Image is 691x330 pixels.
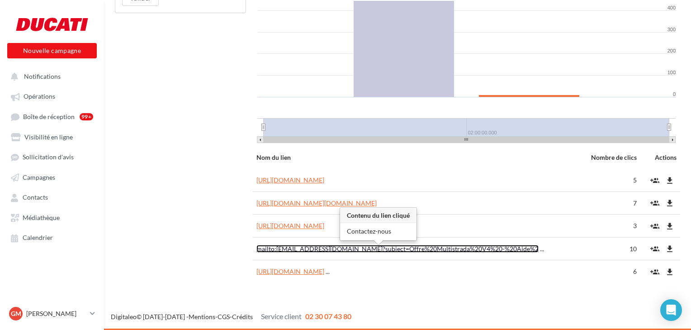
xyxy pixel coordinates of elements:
button: Notifications [5,68,95,84]
a: Mentions [189,313,215,320]
span: Sollicitation d'avis [23,153,74,161]
a: Calendrier [5,229,99,245]
button: file_download [663,218,677,233]
i: group_add [650,199,659,208]
tspan: 200 [667,48,676,53]
td: https://www.instagram.com/ducati_rouen_desmo_rouen_/?hl=fr [253,169,582,191]
button: file_download [663,172,677,187]
a: Médiathèque [5,209,99,225]
span: Médiathèque [23,214,60,221]
a: Sollicitation d'avis [5,148,99,165]
a: [URL][DOMAIN_NAME][DOMAIN_NAME] [256,199,377,207]
span: Opérations [24,93,55,100]
a: CGS [218,313,230,320]
span: Notifications [24,72,61,80]
i: group_add [650,244,659,253]
button: group_add [648,264,662,279]
td: 7 [582,191,640,214]
i: group_add [650,176,659,185]
div: Contactez-nous [347,227,410,236]
td: 10 [582,237,640,260]
span: 02 30 07 43 80 [305,312,351,320]
span: ... [540,245,544,253]
i: file_download [665,268,674,277]
span: Service client [261,312,302,320]
span: ... [326,268,330,275]
a: Digitaleo [111,313,137,320]
td: 3 [582,215,640,237]
td: 5 [582,169,640,191]
tspan: 100 [667,70,676,75]
button: file_download [663,196,677,210]
td: https://www.ducati.com/fr/fr/home [253,215,582,237]
span: Boîte de réception [23,113,75,120]
i: file_download [665,222,674,231]
th: Nombre de clics [582,149,640,169]
a: Contacts [5,189,99,205]
button: group_add [648,218,662,233]
a: GM [PERSON_NAME] [7,305,97,322]
span: © [DATE]-[DATE] - - - [111,313,351,320]
button: file_download [663,264,677,279]
span: Visibilité en ligne [24,133,73,141]
td: https://www.facebook.com/ducati.rouen [253,191,582,214]
a: mailto:[EMAIL_ADDRESS][DOMAIN_NAME]?subject=Offre%20Multistrada%20V4%20-%20Aide%2 [256,245,539,253]
span: Calendrier [23,234,53,242]
a: Visibilité en ligne [5,129,99,145]
p: [PERSON_NAME] [26,309,86,318]
th: Actions [640,149,680,169]
button: Nouvelle campagne [7,43,97,58]
i: file_download [665,199,674,208]
a: Crédits [232,313,253,320]
td: mailto:desmo-rouen@hotmail.fr?subject=Offre%20Multistrada%20V4%20-%20Aide%20%C3%A0%20la%20reprise... [253,237,582,260]
a: Campagnes [5,169,99,185]
button: file_download [663,241,677,256]
i: file_download [665,176,674,185]
tspan: 0 [673,91,676,97]
a: [URL][DOMAIN_NAME] [256,176,324,184]
i: group_add [650,222,659,231]
span: GM [11,309,21,318]
span: Contacts [23,194,48,201]
span: Campagnes [23,173,55,181]
i: file_download [665,244,674,253]
td: https://x.com/DucatiFrance/?utm_source=website&utm_medium=footermain&utm_campaign=social_banner [253,260,582,283]
div: 99+ [80,113,93,120]
i: group_add [650,268,659,277]
th: Nom du lien [253,149,582,169]
a: [URL][DOMAIN_NAME] [256,222,324,230]
a: [URL][DOMAIN_NAME] [256,268,324,275]
tspan: 300 [667,27,676,32]
button: group_add [648,241,662,256]
div: Open Intercom Messenger [660,299,682,321]
tspan: 400 [667,5,676,10]
button: group_add [648,172,662,187]
td: 6 [582,260,640,283]
a: Opérations [5,88,99,104]
h3: Contenu du lien cliqué [341,208,416,223]
button: group_add [648,196,662,210]
a: Boîte de réception99+ [5,108,99,125]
